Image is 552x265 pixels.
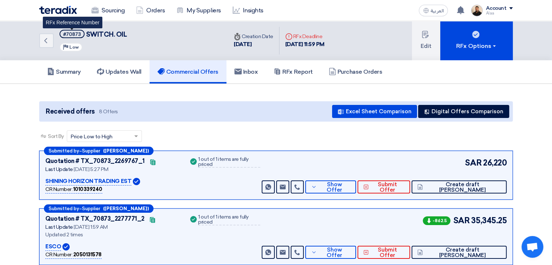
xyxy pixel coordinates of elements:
span: Received offers [46,107,95,117]
span: -862.5 [423,216,450,225]
span: Sort By [48,132,64,140]
span: SAR [453,215,470,227]
img: Verified Account [62,243,70,250]
div: #70873 [63,32,81,37]
a: Purchase Orders [321,60,391,83]
div: Quotation # TX_70873_2277771_2 [45,215,144,223]
span: SWITCH. OIL [86,30,127,38]
button: Digital Offers Comparison [418,105,509,118]
a: RFx Report [266,60,320,83]
h5: RFx Report [274,68,312,76]
div: [DATE] [234,40,273,49]
a: Summary [39,60,89,83]
div: Account [486,5,506,12]
h5: Updates Wall [97,68,142,76]
a: My Suppliers [171,3,226,19]
div: Quotation # TX_70873_2269767_1 [45,157,145,166]
a: Commercial Offers [150,60,226,83]
p: SHINING HORIZON TRADING EST [45,177,131,186]
h5: Summary [47,68,81,76]
div: Creation Date [234,33,273,40]
b: 2050131578 [73,252,102,258]
span: [DATE] 5:27 PM [74,166,108,172]
span: Price Low to High [71,133,113,140]
a: Inbox [226,60,266,83]
img: MAA_1717931611039.JPG [471,5,483,16]
span: Submit Offer [371,182,404,193]
span: Submit Offer [371,247,404,258]
button: Excel Sheet Comparison [332,105,417,118]
h5: Commercial Offers [158,68,218,76]
div: Alaa [486,11,513,15]
img: Teradix logo [39,6,77,14]
span: Submitted by [49,148,79,153]
a: Insights [227,3,269,19]
h5: SWITCH. OIL [60,30,127,39]
div: Open chat [522,236,543,258]
span: Low [69,45,79,50]
div: CR Number : [45,185,102,193]
button: Show Offer [305,246,356,259]
button: Create draft [PERSON_NAME] [412,246,507,259]
span: Show Offer [319,247,350,258]
div: RFx Reference Number [43,17,102,28]
span: 26,220 [483,157,507,169]
span: Supplier [82,206,100,211]
div: RFx Deadline [285,33,324,40]
span: Create draft [PERSON_NAME] [425,247,501,258]
a: Sourcing [86,3,130,19]
span: Last Update [45,166,73,172]
button: العربية [419,5,448,16]
b: ([PERSON_NAME]) [103,148,149,153]
button: Show Offer [305,180,356,193]
span: Create draft [PERSON_NAME] [425,182,501,193]
div: [DATE] 11:59 PM [285,40,324,49]
p: ESCO [45,242,61,251]
h5: Purchase Orders [329,68,383,76]
span: Supplier [82,148,100,153]
span: Last Update [45,224,73,230]
div: – [44,147,154,155]
span: Show Offer [319,182,350,193]
h5: Inbox [234,68,258,76]
span: 35,345.25 [471,215,507,227]
button: Edit [412,21,440,60]
img: Verified Account [133,178,140,185]
a: Orders [130,3,171,19]
span: [DATE] 1:59 AM [74,224,107,230]
div: – [44,204,154,213]
b: ([PERSON_NAME]) [103,206,149,211]
button: Create draft [PERSON_NAME] [412,180,507,193]
div: 1 out of 1 items are fully priced [198,215,260,225]
div: CR Number : [45,251,102,259]
button: RFx Options [440,21,513,60]
a: Updates Wall [89,60,150,83]
button: Submit Offer [357,246,410,259]
span: 8 Offers [99,108,118,115]
span: Submitted by [49,206,79,211]
div: Updated 2 times [45,231,180,238]
div: 1 out of 1 items are fully priced [198,157,260,168]
button: Submit Offer [357,180,410,193]
b: 1010339240 [73,186,102,192]
div: RFx Options [456,42,497,50]
span: SAR [465,157,482,169]
span: العربية [430,8,443,13]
